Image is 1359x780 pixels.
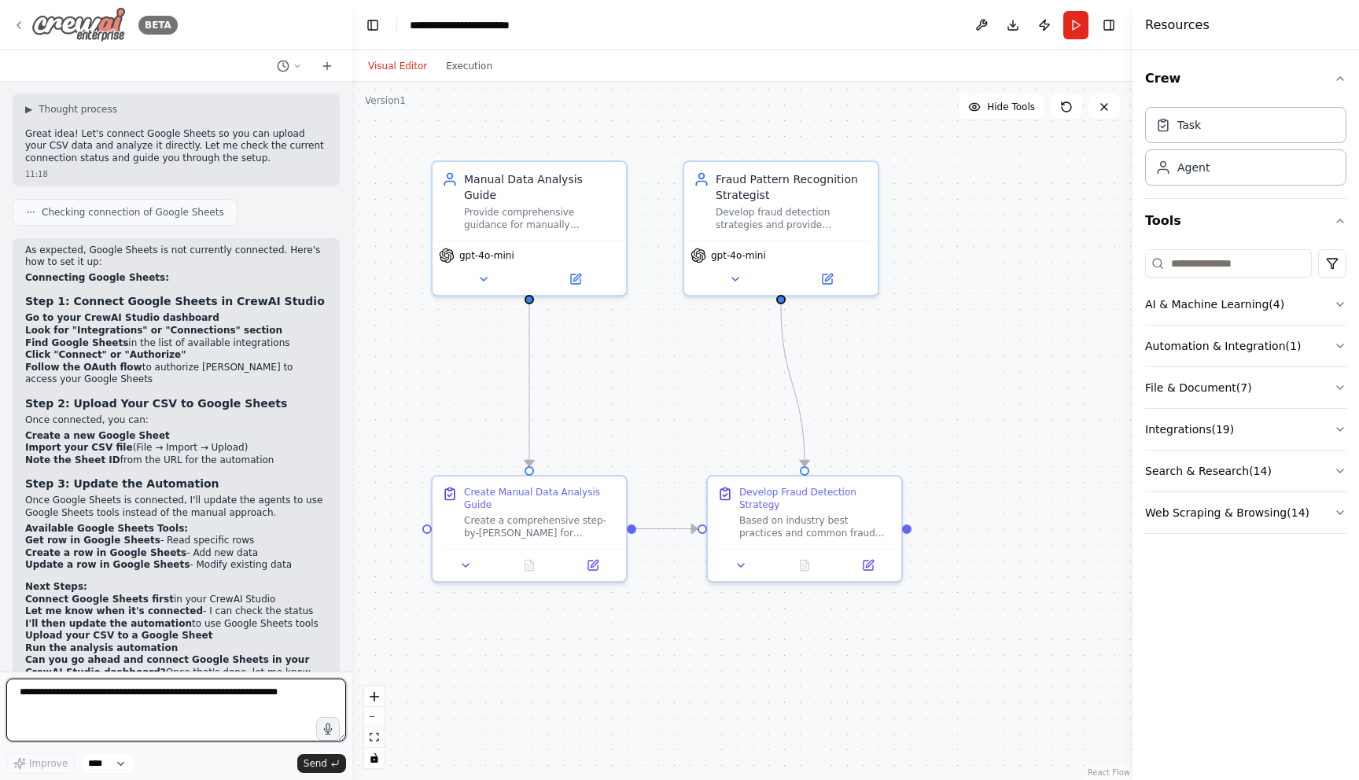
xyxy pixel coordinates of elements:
strong: Follow the OAuth flow [25,362,142,373]
li: - Add new data [25,547,327,560]
div: 11:18 [25,168,327,180]
li: - I can check the status [25,605,327,618]
div: Manual Data Analysis Guide [464,171,617,203]
li: to authorize [PERSON_NAME] to access your Google Sheets [25,362,327,386]
strong: Update a row in Google Sheets [25,559,190,570]
strong: Note the Sheet ID [25,454,120,465]
li: - Modify existing data [25,559,327,572]
button: File & Document(7) [1145,367,1346,408]
li: from the URL for the automation [25,454,327,467]
button: Crew [1145,57,1346,101]
div: Tools [1145,243,1346,546]
p: Once Google Sheets is connected, I'll update the agents to use Google Sheets tools instead of the... [25,495,327,519]
div: Version 1 [365,94,406,107]
div: Task [1177,117,1201,133]
div: Provide comprehensive guidance for manually analyzing CSV chargeback data to identify fraud patte... [464,206,617,231]
li: in your CrewAI Studio [25,594,327,606]
p: Once that's done, let me know and I'll modify the automation to work with your Google Sheets data... [25,654,327,703]
g: Edge from 5c979aa8-9d85-4530-9c50-ff94e91628a5 to 7c42de28-6e7d-4b28-a8db-d5581cf0f852 [773,304,812,466]
nav: breadcrumb [410,17,551,33]
img: Logo [31,7,126,42]
button: Open in side panel [783,270,871,289]
button: Execution [436,57,502,75]
strong: Step 3: Update the Automation [25,477,219,490]
button: fit view [364,727,385,748]
button: Open in side panel [841,556,895,575]
strong: Look for "Integrations" or "Connections" section [25,325,282,336]
div: React Flow controls [364,686,385,768]
strong: I'll then update the automation [25,618,192,629]
div: Develop fraud detection strategies and provide actionable insights based on common chargeback fra... [716,206,868,231]
p: As expected, Google Sheets is not currently connected. Here's how to set it up: [25,245,327,269]
button: Hide right sidebar [1098,14,1120,36]
strong: Step 2: Upload Your CSV to Google Sheets [25,397,287,410]
button: Switch to previous chat [271,57,308,75]
div: BETA [138,16,178,35]
li: in the list of available integrations [25,337,327,350]
button: toggle interactivity [364,748,385,768]
p: Great idea! Let's connect Google Sheets so you can upload your CSV data and analyze it directly. ... [25,128,327,165]
strong: Create a new Google Sheet [25,430,170,441]
div: Create a comprehensive step-by-[PERSON_NAME] for manually analyzing CSV chargeback data in Excel ... [464,514,617,539]
div: Crew [1145,101,1346,198]
button: Web Scraping & Browsing(14) [1145,492,1346,533]
span: Send [304,757,327,770]
div: Develop Fraud Detection Strategy [739,486,892,511]
span: Hide Tools [987,101,1035,113]
span: gpt-4o-mini [711,249,766,262]
strong: Get row in Google Sheets [25,535,160,546]
button: Improve [6,753,75,774]
span: Thought process [39,103,117,116]
strong: Click "Connect" or "Authorize" [25,349,186,360]
button: Tools [1145,199,1346,243]
div: Manual Data Analysis GuideProvide comprehensive guidance for manually analyzing CSV chargeback da... [431,160,628,296]
span: Improve [29,757,68,770]
div: Fraud Pattern Recognition StrategistDevelop fraud detection strategies and provide actionable ins... [683,160,879,296]
li: - Read specific rows [25,535,327,547]
div: Agent [1177,160,1210,175]
button: ▶Thought process [25,103,117,116]
strong: Can you go ahead and connect Google Sheets in your CrewAI Studio dashboard? [25,654,309,678]
strong: Available Google Sheets Tools: [25,523,188,534]
button: zoom out [364,707,385,727]
div: Create Manual Data Analysis GuideCreate a comprehensive step-by-[PERSON_NAME] for manually analyz... [431,475,628,583]
strong: Let me know when it's connected [25,605,203,616]
div: Develop Fraud Detection StrategyBased on industry best practices and common fraud patterns, devel... [706,475,903,583]
button: Send [297,754,346,773]
strong: Import your CSV file [25,442,133,453]
li: to use Google Sheets tools [25,618,327,631]
strong: Next Steps: [25,581,87,592]
button: Open in side panel [531,270,620,289]
strong: Step 1: Connect Google Sheets in CrewAI Studio [25,295,325,307]
strong: Find Google Sheets [25,337,128,348]
strong: Connecting Google Sheets: [25,272,169,283]
strong: Go to your CrewAI Studio dashboard [25,312,219,323]
g: Edge from 28c01d5d-283b-4330-9338-e7a3ad6156de to 7c42de28-6e7d-4b28-a8db-d5581cf0f852 [636,521,698,537]
button: Search & Research(14) [1145,451,1346,491]
button: Automation & Integration(1) [1145,326,1346,366]
button: Open in side panel [565,556,620,575]
div: Create Manual Data Analysis Guide [464,486,617,511]
strong: Upload your CSV to a Google Sheet [25,630,212,641]
button: AI & Machine Learning(4) [1145,284,1346,325]
span: gpt-4o-mini [459,249,514,262]
button: Hide Tools [959,94,1044,120]
div: Based on industry best practices and common fraud patterns, develop a comprehensive fraud detecti... [739,514,892,539]
button: Start a new chat [315,57,340,75]
button: zoom in [364,686,385,707]
strong: Connect Google Sheets first [25,594,174,605]
button: Visual Editor [359,57,436,75]
div: Fraud Pattern Recognition Strategist [716,171,868,203]
button: No output available [772,556,838,575]
p: Once connected, you can: [25,414,327,427]
button: Integrations(19) [1145,409,1346,450]
span: ▶ [25,103,32,116]
button: No output available [496,556,563,575]
span: Checking connection of Google Sheets [42,206,224,219]
li: (File → Import → Upload) [25,442,327,454]
strong: Run the analysis automation [25,642,178,653]
strong: Create a row in Google Sheets [25,547,186,558]
a: React Flow attribution [1088,768,1130,777]
h4: Resources [1145,16,1210,35]
button: Hide left sidebar [362,14,384,36]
